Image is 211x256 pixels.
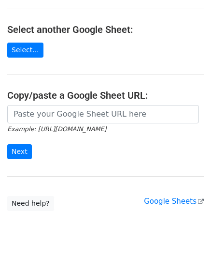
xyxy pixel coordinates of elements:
[7,144,32,159] input: Next
[7,90,204,101] h4: Copy/paste a Google Sheet URL:
[144,197,204,206] a: Google Sheets
[163,210,211,256] iframe: Chat Widget
[7,105,199,123] input: Paste your Google Sheet URL here
[7,125,106,133] small: Example: [URL][DOMAIN_NAME]
[7,24,204,35] h4: Select another Google Sheet:
[7,43,43,58] a: Select...
[7,196,54,211] a: Need help?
